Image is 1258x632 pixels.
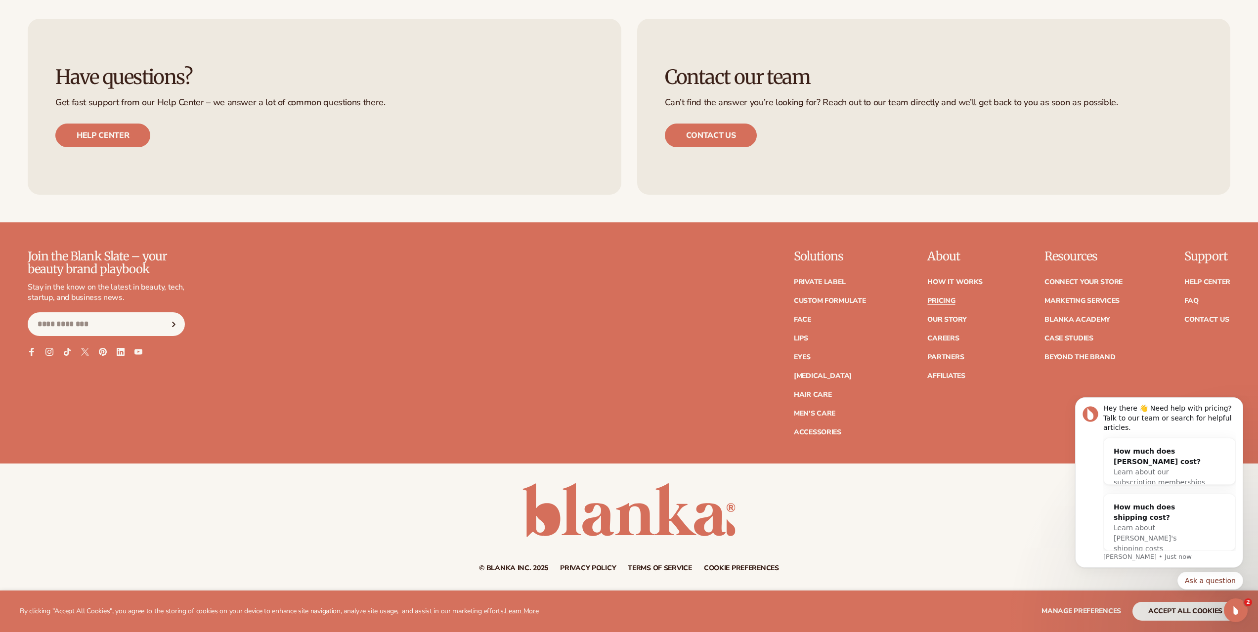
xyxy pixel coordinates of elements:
[1184,279,1230,286] a: Help Center
[1244,598,1252,606] span: 2
[55,98,594,108] p: Get fast support from our Help Center – we answer a lot of common questions there.
[28,250,185,276] p: Join the Blank Slate – your beauty brand playbook
[1044,354,1116,361] a: Beyond the brand
[794,279,845,286] a: Private label
[927,279,983,286] a: How It Works
[1044,335,1093,342] a: Case Studies
[927,354,964,361] a: Partners
[794,429,841,436] a: Accessories
[927,297,955,304] a: Pricing
[1184,250,1230,263] p: Support
[1041,602,1121,621] button: Manage preferences
[794,250,866,263] p: Solutions
[927,335,959,342] a: Careers
[505,606,538,616] a: Learn More
[28,282,185,303] p: Stay in the know on the latest in beauty, tech, startup, and business news.
[927,373,965,379] a: Affiliates
[1044,279,1123,286] a: Connect your store
[628,565,692,572] a: Terms of service
[1044,316,1110,323] a: Blanka Academy
[794,373,852,379] a: [MEDICAL_DATA]
[163,312,184,336] button: Subscribe
[20,607,539,616] p: By clicking "Accept All Cookies", you agree to the storing of cookies on your device to enhance s...
[55,66,594,88] h3: Have questions?
[794,391,831,398] a: Hair Care
[794,335,808,342] a: Lips
[927,316,966,323] a: Our Story
[665,124,757,147] a: Contact us
[1044,297,1120,304] a: Marketing services
[794,354,811,361] a: Eyes
[1041,606,1121,616] span: Manage preferences
[704,565,779,572] a: Cookie preferences
[1060,395,1258,627] iframe: Intercom notifications message
[55,124,150,147] a: Help center
[1044,250,1123,263] p: Resources
[1184,297,1198,304] a: FAQ
[665,98,1203,108] p: Can’t find the answer you’re looking for? Reach out to our team directly and we’ll get back to yo...
[1184,316,1229,323] a: Contact Us
[794,297,866,304] a: Custom formulate
[794,410,835,417] a: Men's Care
[479,563,548,573] small: © Blanka Inc. 2025
[927,250,983,263] p: About
[665,66,1203,88] h3: Contact our team
[1224,598,1248,622] iframe: Intercom live chat
[794,316,811,323] a: Face
[560,565,616,572] a: Privacy policy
